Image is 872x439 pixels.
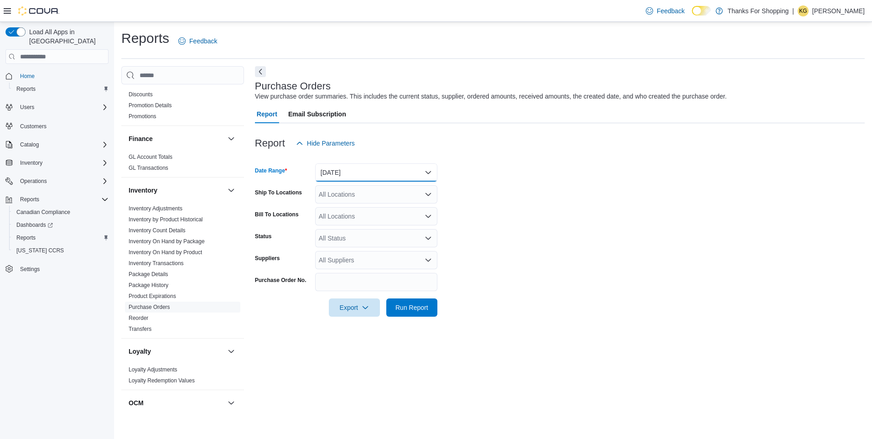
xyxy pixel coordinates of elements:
[292,134,358,152] button: Hide Parameters
[129,377,195,384] span: Loyalty Redemption Values
[129,238,205,245] a: Inventory On Hand by Package
[2,262,112,276] button: Settings
[129,315,148,321] a: Reorder
[16,264,43,275] a: Settings
[13,84,109,94] span: Reports
[16,263,109,275] span: Settings
[255,277,306,284] label: Purchase Order No.
[16,102,109,113] span: Users
[255,189,302,196] label: Ship To Locations
[2,101,112,114] button: Users
[129,227,186,234] span: Inventory Count Details
[9,206,112,219] button: Canadian Compliance
[20,159,42,167] span: Inventory
[129,282,168,288] a: Package History
[129,260,184,267] a: Inventory Transactions
[2,119,112,132] button: Customers
[18,6,59,16] img: Cova
[13,207,109,218] span: Canadian Compliance
[175,32,221,50] a: Feedback
[799,5,807,16] span: KG
[16,157,46,168] button: Inventory
[129,227,186,234] a: Inventory Count Details
[257,105,277,123] span: Report
[129,102,172,109] a: Promotion Details
[255,167,287,174] label: Date Range
[255,81,331,92] h3: Purchase Orders
[129,164,168,172] span: GL Transactions
[9,244,112,257] button: [US_STATE] CCRS
[812,5,865,16] p: [PERSON_NAME]
[255,92,727,101] div: View purchase order summaries. This includes the current status, supplier, ordered amounts, recei...
[20,266,40,273] span: Settings
[425,256,432,264] button: Open list of options
[129,113,156,120] span: Promotions
[13,232,109,243] span: Reports
[129,249,202,256] span: Inventory On Hand by Product
[16,194,109,205] span: Reports
[16,70,109,82] span: Home
[129,260,184,267] span: Inventory Transactions
[9,83,112,95] button: Reports
[16,139,109,150] span: Catalog
[255,211,299,218] label: Bill To Locations
[16,247,64,254] span: [US_STATE] CCRS
[255,138,285,149] h3: Report
[13,219,109,230] span: Dashboards
[315,163,437,182] button: [DATE]
[20,178,47,185] span: Operations
[16,176,109,187] span: Operations
[121,203,244,338] div: Inventory
[9,231,112,244] button: Reports
[13,219,57,230] a: Dashboards
[642,2,688,20] a: Feedback
[13,232,39,243] a: Reports
[129,216,203,223] span: Inventory by Product Historical
[129,304,170,310] a: Purchase Orders
[329,298,380,317] button: Export
[16,139,42,150] button: Catalog
[727,5,789,16] p: Thanks For Shopping
[121,89,244,125] div: Discounts & Promotions
[226,133,237,144] button: Finance
[20,196,39,203] span: Reports
[129,347,224,356] button: Loyalty
[2,175,112,188] button: Operations
[129,134,153,143] h3: Finance
[16,121,50,132] a: Customers
[129,303,170,311] span: Purchase Orders
[20,141,39,148] span: Catalog
[2,193,112,206] button: Reports
[334,298,374,317] span: Export
[129,134,224,143] button: Finance
[16,221,53,229] span: Dashboards
[129,165,168,171] a: GL Transactions
[16,194,43,205] button: Reports
[255,66,266,77] button: Next
[226,346,237,357] button: Loyalty
[395,303,428,312] span: Run Report
[20,73,35,80] span: Home
[16,209,70,216] span: Canadian Compliance
[129,282,168,289] span: Package History
[129,113,156,120] a: Promotions
[129,326,151,332] a: Transfers
[16,157,109,168] span: Inventory
[2,69,112,83] button: Home
[129,271,168,277] a: Package Details
[16,102,38,113] button: Users
[16,120,109,131] span: Customers
[129,377,195,384] a: Loyalty Redemption Values
[425,235,432,242] button: Open list of options
[13,207,74,218] a: Canadian Compliance
[226,397,237,408] button: OCM
[798,5,809,16] div: Karlee Gendreau
[129,186,224,195] button: Inventory
[2,157,112,169] button: Inventory
[307,139,355,148] span: Hide Parameters
[129,154,172,160] a: GL Account Totals
[129,347,151,356] h3: Loyalty
[129,293,176,299] a: Product Expirations
[121,364,244,390] div: Loyalty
